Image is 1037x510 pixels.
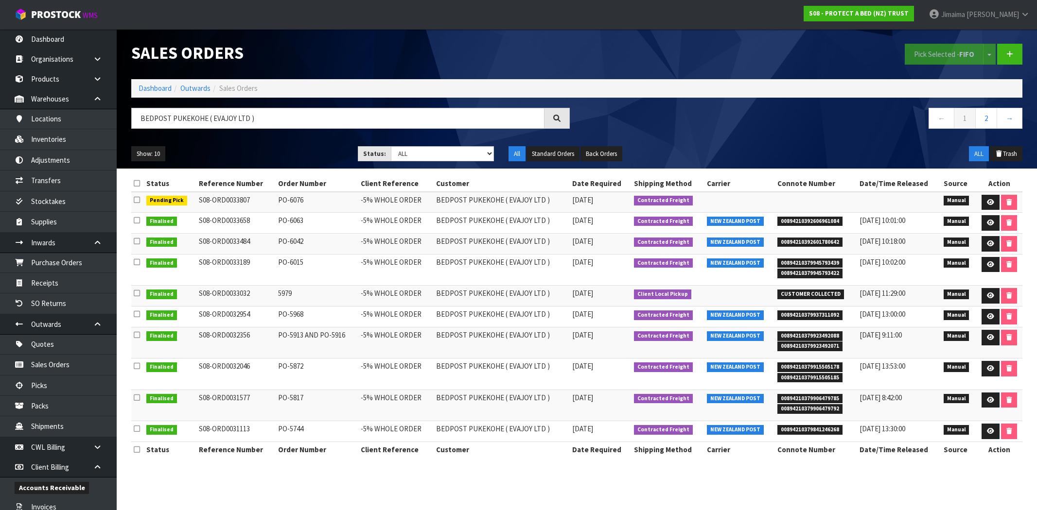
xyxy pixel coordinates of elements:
input: Search sales orders [131,108,545,129]
span: NEW ZEALAND POST [707,425,764,435]
span: 00894210379923492071 [777,341,843,351]
span: 00894210392606961084 [777,217,843,226]
span: 00894210379937311092 [777,310,843,320]
span: Manual [944,196,969,205]
td: BEDPOST PUKEKOHE ( EVAJOY LTD ) [434,234,570,255]
span: NEW ZEALAND POST [707,331,764,341]
span: [DATE] [572,195,593,204]
span: [DATE] 13:00:00 [860,309,905,319]
th: Status [144,176,196,191]
td: -5% WHOLE ORDER [358,234,434,255]
span: [DATE] [572,216,593,225]
button: Pick Selected -FIFO [905,44,984,65]
button: Back Orders [580,146,622,162]
td: S08-ORD0033807 [196,192,276,213]
td: BEDPOST PUKEKOHE ( EVAJOY LTD ) [434,192,570,213]
button: Show: 10 [131,146,165,162]
th: Client Reference [358,442,434,458]
span: Manual [944,258,969,268]
td: -5% WHOLE ORDER [358,192,434,213]
td: S08-ORD0033484 [196,234,276,255]
span: Jimaima [941,10,965,19]
span: ProStock [31,8,81,21]
span: Finalised [146,258,177,268]
span: 00894210379915505185 [777,373,843,383]
span: [DATE] [572,289,593,298]
a: 1 [954,108,976,129]
span: CUSTOMER COLLECTED [777,289,844,299]
td: S08-ORD0032046 [196,358,276,390]
td: BEDPOST PUKEKOHE ( EVAJOY LTD ) [434,327,570,358]
td: PO-5968 [276,306,358,327]
th: Reference Number [196,442,276,458]
span: Finalised [146,289,177,299]
th: Action [976,442,1022,458]
span: Finalised [146,310,177,320]
button: Trash [990,146,1022,162]
span: Client Local Pickup [634,289,691,299]
span: [DATE] [572,393,593,402]
th: Source [941,442,976,458]
th: Order Number [276,176,358,191]
span: Contracted Freight [634,425,693,435]
a: Outwards [180,84,211,93]
span: [DATE] [572,361,593,371]
span: [DATE] 10:02:00 [860,257,905,267]
a: → [997,108,1022,129]
span: [DATE] [572,309,593,319]
td: S08-ORD0033032 [196,286,276,306]
span: Manual [944,217,969,226]
td: BEDPOST PUKEKOHE ( EVAJOY LTD ) [434,390,570,421]
td: 5979 [276,286,358,306]
strong: FIFO [959,50,974,59]
span: [DATE] [572,237,593,246]
button: Standard Orders [527,146,580,162]
td: BEDPOST PUKEKOHE ( EVAJOY LTD ) [434,213,570,234]
td: -5% WHOLE ORDER [358,327,434,358]
td: S08-ORD0032954 [196,306,276,327]
span: Manual [944,362,969,372]
td: -5% WHOLE ORDER [358,358,434,390]
td: PO-5817 [276,390,358,421]
span: Contracted Freight [634,238,693,247]
td: PO-5744 [276,421,358,442]
th: Customer [434,176,570,191]
span: 00894210379923492088 [777,331,843,341]
td: BEDPOST PUKEKOHE ( EVAJOY LTD ) [434,254,570,285]
span: [DATE] 9:11:00 [860,330,902,340]
td: -5% WHOLE ORDER [358,213,434,234]
span: Finalised [146,217,177,226]
span: [DATE] 10:18:00 [860,237,905,246]
span: Manual [944,331,969,341]
td: PO-6042 [276,234,358,255]
span: NEW ZEALAND POST [707,310,764,320]
span: Finalised [146,238,177,247]
a: 2 [975,108,997,129]
strong: Status: [363,150,386,158]
span: Finalised [146,425,177,435]
span: Contracted Freight [634,258,693,268]
span: 00894210392601780642 [777,238,843,247]
h1: Sales Orders [131,44,570,62]
span: Manual [944,394,969,404]
th: Client Reference [358,176,434,191]
td: PO-6015 [276,254,358,285]
td: S08-ORD0033658 [196,213,276,234]
nav: Page navigation [584,108,1023,132]
th: Status [144,442,196,458]
th: Shipping Method [632,442,704,458]
span: Manual [944,310,969,320]
span: Finalised [146,394,177,404]
th: Connote Number [775,176,857,191]
td: S08-ORD0031113 [196,421,276,442]
span: Contracted Freight [634,310,693,320]
span: Contracted Freight [634,196,693,205]
span: Contracted Freight [634,331,693,341]
span: Finalised [146,362,177,372]
th: Date Required [570,176,632,191]
button: ALL [969,146,989,162]
span: NEW ZEALAND POST [707,258,764,268]
th: Connote Number [775,442,857,458]
span: 00894210379915505178 [777,362,843,372]
td: -5% WHOLE ORDER [358,306,434,327]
